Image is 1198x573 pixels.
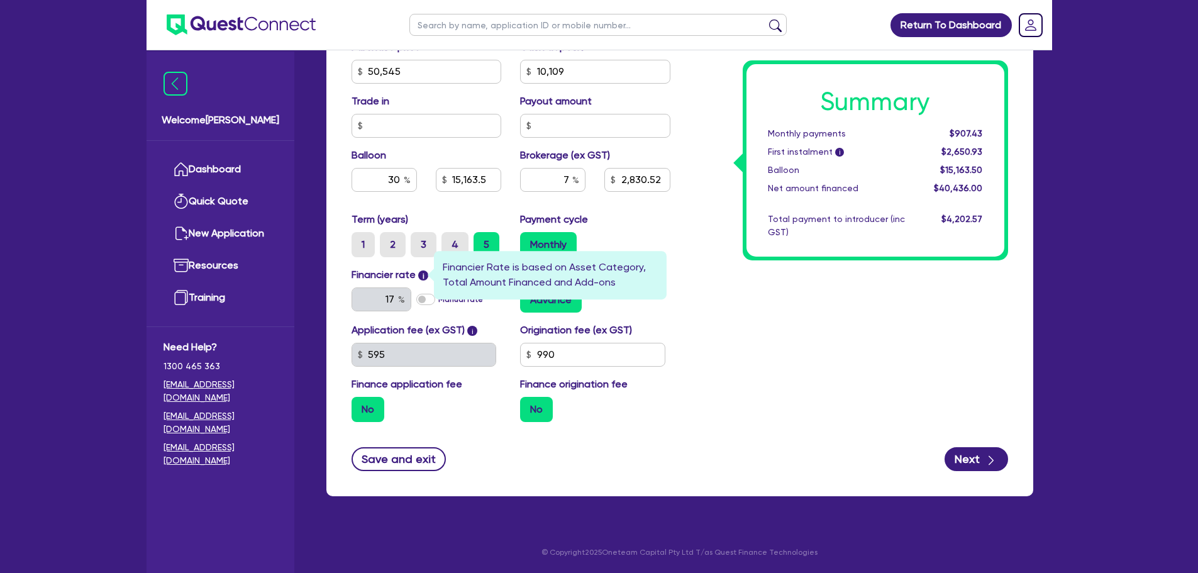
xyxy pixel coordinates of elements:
label: Monthly [520,232,577,257]
span: i [835,148,844,157]
a: Resources [164,250,277,282]
img: quest-connect-logo-blue [167,14,316,35]
label: Finance origination fee [520,377,628,392]
a: [EMAIL_ADDRESS][DOMAIN_NAME] [164,378,277,404]
span: i [418,270,428,281]
div: Financier Rate is based on Asset Category, Total Amount Financed and Add-ons [434,251,667,299]
label: 1 [352,232,375,257]
img: training [174,290,189,305]
label: Origination fee (ex GST) [520,323,632,338]
span: $2,650.93 [941,147,982,157]
label: No [520,397,553,422]
span: $40,436.00 [934,183,982,193]
label: Balloon [352,148,386,163]
button: Next [945,447,1008,471]
label: Finance application fee [352,377,462,392]
a: New Application [164,218,277,250]
label: Financier rate [352,267,429,282]
span: 1300 465 363 [164,360,277,373]
span: Need Help? [164,340,277,355]
span: Welcome [PERSON_NAME] [162,113,279,128]
a: [EMAIL_ADDRESS][DOMAIN_NAME] [164,441,277,467]
a: Return To Dashboard [890,13,1012,37]
label: 5 [474,232,499,257]
a: Quick Quote [164,186,277,218]
label: Payment cycle [520,212,588,227]
label: Brokerage (ex GST) [520,148,610,163]
label: Application fee (ex GST) [352,323,465,338]
label: 2 [380,232,406,257]
label: Term (years) [352,212,408,227]
a: Dropdown toggle [1014,9,1047,42]
h1: Summary [768,87,983,117]
span: i [467,326,477,336]
img: resources [174,258,189,273]
label: No [352,397,384,422]
a: Dashboard [164,153,277,186]
label: Payout amount [520,94,592,109]
div: Total payment to introducer (inc GST) [758,213,914,239]
img: new-application [174,226,189,241]
div: First instalment [758,145,914,159]
div: Net amount financed [758,182,914,195]
label: 4 [441,232,469,257]
button: Save and exit [352,447,446,471]
p: © Copyright 2025 Oneteam Capital Pty Ltd T/as Quest Finance Technologies [318,547,1042,558]
img: quick-quote [174,194,189,209]
span: $4,202.57 [941,214,982,224]
span: $907.43 [950,128,982,138]
label: 3 [411,232,436,257]
a: Training [164,282,277,314]
label: Trade in [352,94,389,109]
div: Balloon [758,164,914,177]
input: Search by name, application ID or mobile number... [409,14,787,36]
span: $15,163.50 [940,165,982,175]
a: [EMAIL_ADDRESS][DOMAIN_NAME] [164,409,277,436]
div: Monthly payments [758,127,914,140]
img: icon-menu-close [164,72,187,96]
